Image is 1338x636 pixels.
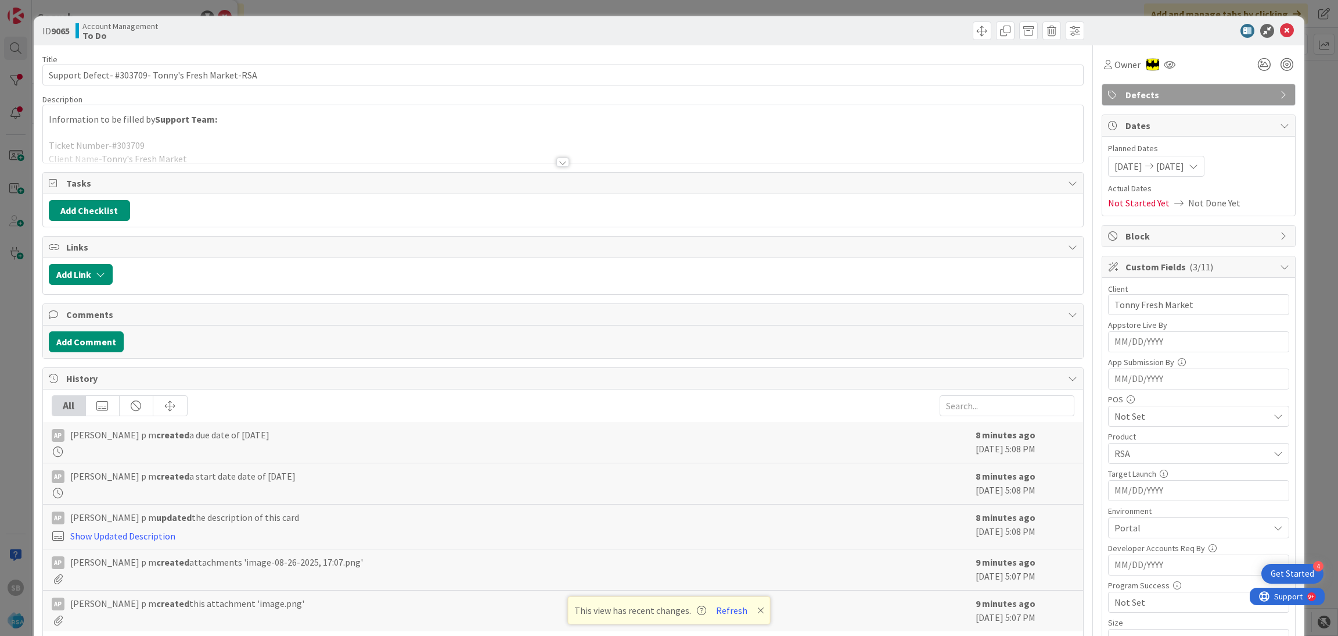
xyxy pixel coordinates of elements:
label: Client [1108,284,1128,294]
span: Not Set [1114,409,1269,423]
div: [DATE] 5:07 PM [976,596,1074,626]
span: Actual Dates [1108,183,1289,195]
div: Target Launch [1108,470,1289,478]
b: updated [156,512,192,523]
div: Ap [52,556,64,569]
label: Title [42,54,57,65]
div: 9+ [59,5,64,14]
span: Tasks [66,176,1063,190]
span: Custom Fields [1125,260,1274,274]
span: Dates [1125,119,1274,133]
strong: Support Team: [155,113,217,125]
b: created [156,598,189,609]
button: Add Checklist [49,200,130,221]
span: RSA [1114,446,1269,460]
div: Get Started [1271,568,1314,580]
span: [PERSON_NAME] p m this attachment 'image.png' [70,596,304,610]
div: Ap [52,429,64,442]
span: History [66,371,1063,385]
b: created [156,556,189,568]
input: type card name here... [42,65,1084,85]
span: [PERSON_NAME] p m the description of this card [70,510,299,524]
div: [DATE] 5:08 PM [976,469,1074,498]
a: Show Updated Description [70,530,175,542]
span: Portal [1114,521,1269,535]
span: Links [66,240,1063,254]
div: Product [1108,433,1289,441]
div: Ap [52,512,64,524]
div: Program Success [1108,581,1289,589]
span: Owner [1114,58,1141,72]
b: 9065 [51,25,70,37]
div: App Submission By [1108,358,1289,366]
div: 4 [1313,561,1323,571]
span: Account Management [82,22,158,31]
input: MM/DD/YYYY [1114,555,1283,575]
b: To Do [82,31,158,40]
button: Add Comment [49,331,124,352]
b: 9 minutes ago [976,556,1035,568]
span: Not Set [1114,595,1269,609]
input: MM/DD/YYYY [1114,369,1283,389]
input: MM/DD/YYYY [1114,332,1283,352]
div: Appstore Live By [1108,321,1289,329]
b: created [156,470,189,482]
input: MM/DD/YYYY [1114,481,1283,501]
input: Search... [940,395,1074,416]
span: Not Done Yet [1188,196,1240,210]
span: Support [24,2,53,16]
span: [DATE] [1156,159,1184,173]
div: [DATE] 5:08 PM [976,428,1074,457]
span: This view has recent changes. [574,603,706,617]
span: Not Started Yet [1108,196,1170,210]
b: 9 minutes ago [976,598,1035,609]
div: Ap [52,598,64,610]
span: ID [42,24,70,38]
img: AC [1146,58,1159,71]
b: 8 minutes ago [976,512,1035,523]
span: [PERSON_NAME] p m attachments 'image-08-26-2025, 17:07.png' [70,555,363,569]
div: POS [1108,395,1289,403]
div: Developer Accounts Req By [1108,544,1289,552]
div: Ap [52,470,64,483]
span: Block [1125,229,1274,243]
button: Refresh [712,603,751,618]
p: Information to be filled by [49,113,1078,126]
span: [DATE] [1114,159,1142,173]
div: [DATE] 5:07 PM [976,555,1074,584]
span: Description [42,94,82,105]
span: [PERSON_NAME] p m a start date date of [DATE] [70,469,296,483]
b: created [156,429,189,441]
div: [DATE] 5:08 PM [976,510,1074,543]
b: 8 minutes ago [976,470,1035,482]
div: Open Get Started checklist, remaining modules: 4 [1261,564,1323,584]
span: Planned Dates [1108,142,1289,155]
b: 8 minutes ago [976,429,1035,441]
span: Defects [1125,88,1274,102]
span: ( 3/11 ) [1189,261,1213,273]
div: All [52,396,86,416]
span: [PERSON_NAME] p m a due date of [DATE] [70,428,269,442]
div: Size [1108,619,1289,627]
button: Add Link [49,264,113,285]
span: Comments [66,308,1063,321]
div: Environment [1108,507,1289,515]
